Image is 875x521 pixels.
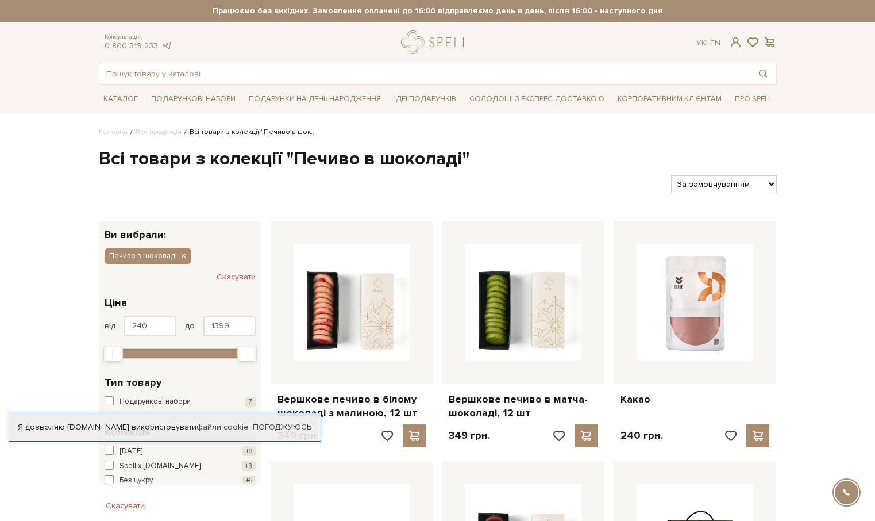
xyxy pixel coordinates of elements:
[99,221,261,240] div: Ви вибрали:
[105,321,115,331] span: від
[103,346,123,362] div: Min
[710,38,720,48] a: En
[242,446,256,456] span: +9
[99,497,152,515] button: Скасувати
[99,6,777,16] strong: Працюємо без вихідних. Замовлення оплачені до 16:00 відправляємо день в день, після 16:00 - насту...
[242,461,256,471] span: +3
[449,393,598,420] a: Вершкове печиво в матча-шоколаді, 12 шт
[253,422,311,432] a: Погоджуюсь
[185,321,195,331] span: до
[105,475,256,486] button: Без цукру +6
[120,490,158,501] span: Великодня
[147,90,240,108] a: Подарункові набори
[120,475,153,486] span: Без цукру
[105,248,191,263] button: Печиво в шоколаді
[99,128,128,136] a: Головна
[120,461,201,472] span: Spell x [DOMAIN_NAME]
[620,429,663,442] p: 240 грн.
[237,346,257,362] div: Max
[242,476,256,485] span: +6
[217,268,256,286] button: Скасувати
[182,127,314,137] li: Всі товари з колекції "Печиво в шок..
[120,396,191,408] span: Подарункові набори
[109,251,177,261] span: Печиво в шоколаді
[105,446,256,457] button: [DATE] +9
[750,63,776,84] button: Пошук товару у каталозі
[105,396,256,408] button: Подарункові набори 7
[244,90,386,108] a: Подарунки на День народження
[613,90,726,108] a: Корпоративним клієнтам
[449,429,490,442] p: 349 грн.
[136,128,182,136] a: Вся продукція
[277,393,426,420] a: Вершкове печиво в білому шоколаді з малиною, 12 шт
[620,393,769,406] a: Какао
[401,30,473,54] a: logo
[120,446,142,457] span: [DATE]
[161,41,172,51] a: telegram
[99,90,142,108] a: Каталог
[696,38,720,48] div: Ук
[465,89,609,109] a: Солодощі з експрес-доставкою
[124,316,176,336] input: Ціна
[9,422,321,432] div: Я дозволяю [DOMAIN_NAME] використовувати
[390,90,461,108] a: Ідеї подарунків
[637,244,753,361] img: Какао
[105,33,172,41] span: Консультація:
[99,63,750,84] input: Пошук товару у каталозі
[706,38,708,48] span: |
[105,375,161,390] span: Тип товару
[203,316,256,336] input: Ціна
[105,490,256,501] button: Великодня +1
[99,147,777,171] h1: Всі товари з колекції "Печиво в шоколаді"
[105,461,256,472] button: Spell x [DOMAIN_NAME] +3
[196,422,249,432] a: файли cookie
[105,295,127,311] span: Ціна
[105,41,158,51] a: 0 800 319 233
[245,397,256,407] span: 7
[730,90,776,108] a: Про Spell
[244,491,256,500] span: +1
